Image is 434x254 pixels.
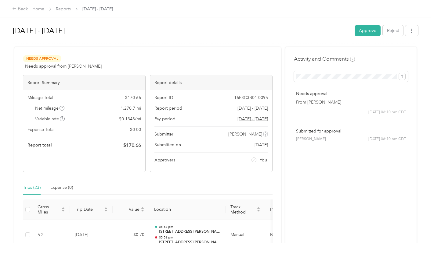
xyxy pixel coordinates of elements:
[159,229,221,235] p: [STREET_ADDRESS][PERSON_NAME][PERSON_NAME]
[154,94,173,101] span: Report ID
[149,199,226,220] th: Location
[257,206,260,210] span: caret-up
[75,207,103,212] span: Trip Date
[400,220,434,254] iframe: Everlance-gr Chat Button Frame
[368,136,406,142] span: [DATE] 06:10 pm CDT
[27,126,54,133] span: Expense Total
[265,220,311,250] td: Brainerd - 150
[237,105,268,111] span: [DATE] - [DATE]
[270,207,301,212] span: Purpose
[104,206,108,210] span: caret-up
[118,207,139,212] span: Value
[38,204,60,215] span: Gross Miles
[141,209,144,213] span: caret-down
[154,157,175,163] span: Approvers
[154,131,173,137] span: Submitter
[265,199,311,220] th: Purpose
[32,6,44,12] a: Home
[33,199,70,220] th: Gross Miles
[226,220,265,250] td: Manual
[226,199,265,220] th: Track Method
[296,99,406,105] p: From [PERSON_NAME]
[154,116,175,122] span: Pay period
[230,204,255,215] span: Track Method
[12,5,28,13] div: Back
[23,75,145,90] div: Report Summary
[294,55,355,63] h4: Activity and Comments
[154,142,181,148] span: Submitted on
[355,25,381,36] button: Approve
[296,128,406,134] p: Submitted for approval
[125,94,141,101] span: $ 170.66
[25,63,102,69] span: Needs approval from [PERSON_NAME]
[150,75,272,90] div: Report details
[104,209,108,213] span: caret-down
[159,225,221,229] p: 05:56 pm
[260,157,267,163] span: You
[70,220,113,250] td: [DATE]
[121,105,141,111] span: 1,270.7 mi
[113,220,149,250] td: $0.70
[50,184,73,191] div: Expense (0)
[13,23,350,38] h1: Aug 1 - 31, 2025
[119,116,141,122] span: $ 0.1343 / mi
[257,209,260,213] span: caret-down
[33,220,70,250] td: 5.2
[113,199,149,220] th: Value
[159,240,221,245] p: [STREET_ADDRESS][PERSON_NAME][PERSON_NAME]
[296,90,406,97] p: Needs approval
[82,6,113,12] span: [DATE] - [DATE]
[56,6,71,12] a: Reports
[228,131,262,137] span: [PERSON_NAME]
[255,142,268,148] span: [DATE]
[383,25,403,36] button: Reject
[27,142,52,148] span: Report total
[61,206,65,210] span: caret-up
[35,116,65,122] span: Variable rate
[23,184,41,191] div: Trips (23)
[27,94,53,101] span: Mileage Total
[154,105,182,111] span: Report period
[141,206,144,210] span: caret-up
[296,136,326,142] span: [PERSON_NAME]
[234,94,268,101] span: 16F3C3B01-0095
[159,235,221,240] p: 05:56 pm
[237,116,268,122] span: Go to pay period
[35,105,65,111] span: Net mileage
[23,55,61,62] span: Needs Approval
[130,126,141,133] span: $ 0.00
[70,199,113,220] th: Trip Date
[123,142,141,149] span: $ 170.66
[61,209,65,213] span: caret-down
[368,110,406,115] span: [DATE] 06:10 pm CDT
